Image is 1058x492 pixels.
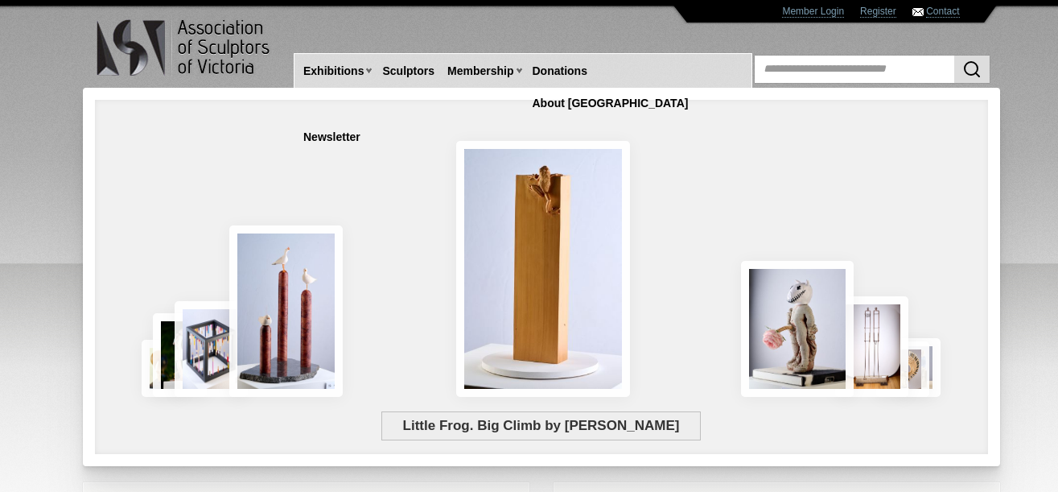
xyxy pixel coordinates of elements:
img: Swingers [835,296,908,397]
a: Donations [526,56,594,86]
img: Search [962,60,982,79]
a: Sculptors [376,56,441,86]
img: Rising Tides [229,225,344,397]
a: Exhibitions [297,56,370,86]
img: Waiting together for the Home coming [899,338,941,397]
img: logo.png [96,16,273,80]
img: Contact ASV [912,8,924,16]
a: About [GEOGRAPHIC_DATA] [526,89,695,118]
a: Newsletter [297,122,367,152]
a: Membership [441,56,520,86]
img: Let There Be Light [741,261,854,397]
a: Register [860,6,896,18]
a: Member Login [782,6,844,18]
a: Contact [926,6,959,18]
span: Little Frog. Big Climb by [PERSON_NAME] [381,411,701,440]
img: Little Frog. Big Climb [456,141,630,397]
